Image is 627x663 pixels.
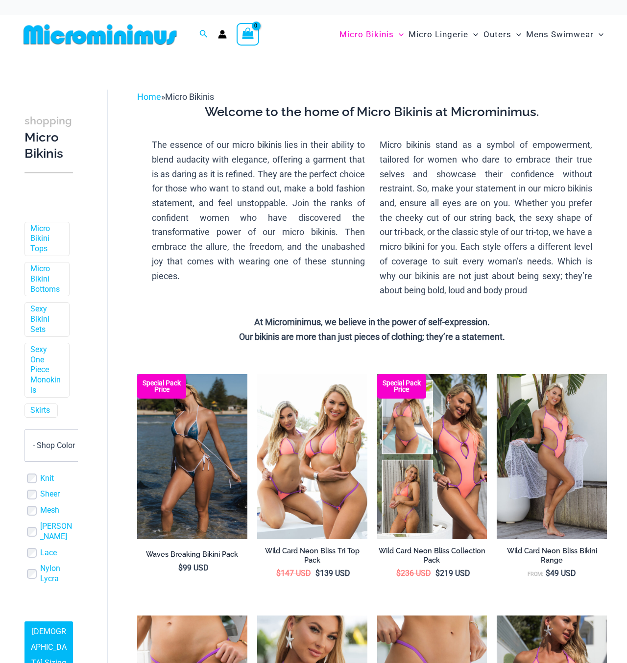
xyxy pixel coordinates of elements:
a: Mens SwimwearMenu ToggleMenu Toggle [524,20,606,49]
strong: At Microminimus, we believe in the power of self-expression. [254,317,490,327]
bdi: 219 USD [435,568,470,578]
a: Nylon Lycra [40,564,73,584]
bdi: 139 USD [315,568,350,578]
bdi: 49 USD [546,568,576,578]
span: - Shop Color [33,441,75,450]
h2: Wild Card Neon Bliss Bikini Range [497,546,607,565]
a: View Shopping Cart, empty [237,23,259,46]
a: Sexy Bikini Sets [30,304,62,334]
bdi: 236 USD [396,568,431,578]
h2: Wild Card Neon Bliss Tri Top Pack [257,546,367,565]
span: - Shop Color [24,429,93,462]
a: Wild Card Neon Bliss Collection Pack [377,546,487,568]
a: OutersMenu ToggleMenu Toggle [481,20,524,49]
p: The essence of our micro bikinis lies in their ability to blend audacity with elegance, offering ... [152,138,365,283]
span: Micro Bikinis [165,92,214,102]
h2: Waves Breaking Bikini Pack [137,550,247,559]
span: From: [528,571,543,577]
span: Menu Toggle [394,22,404,47]
a: Collection Pack (7) Collection Pack B (1)Collection Pack B (1) [377,374,487,539]
a: Micro LingerieMenu ToggleMenu Toggle [406,20,481,49]
span: Menu Toggle [594,22,603,47]
a: Wild Card Neon Bliss 312 Top 01Wild Card Neon Bliss 819 One Piece St Martin 5996 Sarong 04Wild Ca... [497,374,607,539]
a: Micro BikinisMenu ToggleMenu Toggle [337,20,406,49]
b: Special Pack Price [377,380,426,393]
a: Search icon link [199,28,208,41]
span: $ [276,568,281,578]
span: Micro Lingerie [409,22,468,47]
a: Waves Breaking Ocean 312 Top 456 Bottom 08 Waves Breaking Ocean 312 Top 456 Bottom 04Waves Breaki... [137,374,247,539]
span: Micro Bikinis [339,22,394,47]
h3: Micro Bikinis [24,112,73,162]
img: Waves Breaking Ocean 312 Top 456 Bottom 08 [137,374,247,539]
b: Special Pack Price [137,380,186,393]
span: Mens Swimwear [526,22,594,47]
span: - Shop Color [25,430,93,461]
img: Wild Card Neon Bliss Tri Top Pack [257,374,367,539]
a: Home [137,92,161,102]
a: Lace [40,548,57,558]
bdi: 147 USD [276,568,311,578]
img: Wild Card Neon Bliss 312 Top 01 [497,374,607,539]
span: $ [315,568,320,578]
a: Knit [40,474,54,484]
a: [PERSON_NAME] [40,521,73,542]
span: shopping [24,115,72,127]
strong: Our bikinis are more than just pieces of clothing; they’re a statement. [239,331,505,342]
span: Outers [483,22,511,47]
a: Wild Card Neon Bliss Tri Top Pack [257,546,367,568]
a: Waves Breaking Bikini Pack [137,550,247,563]
a: Account icon link [218,30,227,39]
span: » [137,92,214,102]
span: $ [546,568,550,578]
a: Wild Card Neon Bliss Bikini Range [497,546,607,568]
span: Menu Toggle [468,22,478,47]
h2: Wild Card Neon Bliss Collection Pack [377,546,487,565]
a: Micro Bikini Tops [30,224,62,254]
span: $ [396,568,401,578]
a: Sheer [40,489,60,499]
a: Mesh [40,505,59,516]
img: MM SHOP LOGO FLAT [20,24,181,46]
bdi: 99 USD [178,563,209,572]
span: $ [435,568,440,578]
a: Skirts [30,405,50,416]
img: Collection Pack (7) [377,374,487,539]
nav: Site Navigation [336,18,607,51]
h3: Welcome to the home of Micro Bikinis at Microminimus. [145,104,600,120]
span: $ [178,563,183,572]
a: Sexy One Piece Monokinis [30,345,62,396]
p: Micro bikinis stand as a symbol of empowerment, tailored for women who dare to embrace their true... [380,138,593,298]
a: Wild Card Neon Bliss Tri Top PackWild Card Neon Bliss Tri Top Pack BWild Card Neon Bliss Tri Top ... [257,374,367,539]
a: Micro Bikini Bottoms [30,264,62,294]
span: Menu Toggle [511,22,521,47]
